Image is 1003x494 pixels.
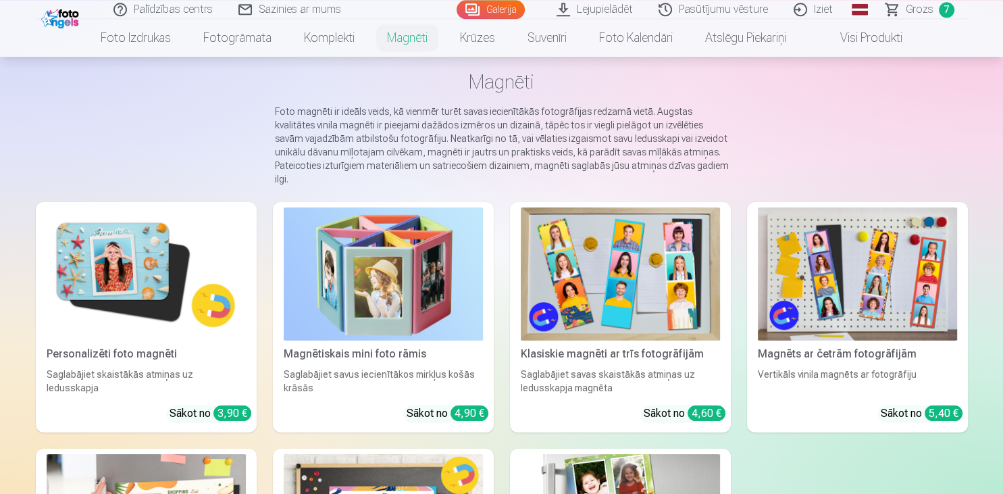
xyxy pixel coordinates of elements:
div: Saglabājiet savus iecienītākos mirkļus košās krāsās [278,368,488,395]
span: Grozs [906,1,933,18]
a: Magnēti [371,19,444,57]
div: 5,40 € [925,405,962,421]
div: Sākot no [407,405,488,422]
div: Sākot no [644,405,725,422]
img: /fa1 [41,5,82,28]
img: Personalizēti foto magnēti [47,207,246,341]
a: Magnēts ar četrām fotogrāfijāmMagnēts ar četrām fotogrāfijāmVertikāls vinila magnēts ar fotogrāfi... [747,202,968,433]
a: Klasiskie magnēti ar trīs fotogrāfijāmKlasiskie magnēti ar trīs fotogrāfijāmSaglabājiet savas ska... [510,202,731,433]
a: Fotogrāmata [187,19,288,57]
img: Magnētiskais mini foto rāmis [284,207,483,341]
div: Saglabājiet savas skaistākās atmiņas uz ledusskapja magnēta [515,368,725,395]
div: 4,60 € [688,405,725,421]
img: Klasiskie magnēti ar trīs fotogrāfijām [521,207,720,341]
div: Magnēts ar četrām fotogrāfijām [752,346,962,362]
a: Visi produkti [802,19,919,57]
div: Vertikāls vinila magnēts ar fotogrāfiju [752,368,962,395]
div: Klasiskie magnēti ar trīs fotogrāfijām [515,346,725,362]
a: Komplekti [288,19,371,57]
a: Foto kalendāri [583,19,689,57]
div: Saglabājiet skaistākās atmiņas uz ledusskapja [41,368,251,395]
div: 3,90 € [213,405,251,421]
img: Magnēts ar četrām fotogrāfijām [758,207,957,341]
span: 7 [939,2,954,18]
a: Personalizēti foto magnētiPersonalizēti foto magnētiSaglabājiet skaistākās atmiņas uz ledusskapja... [36,202,257,433]
div: Personalizēti foto magnēti [41,346,251,362]
a: Krūzes [444,19,511,57]
a: Suvenīri [511,19,583,57]
div: Magnētiskais mini foto rāmis [278,346,488,362]
h1: Magnēti [47,70,957,94]
div: 4,90 € [451,405,488,421]
div: Sākot no [881,405,962,422]
a: Foto izdrukas [84,19,187,57]
div: Sākot no [170,405,251,422]
a: Magnētiskais mini foto rāmisMagnētiskais mini foto rāmisSaglabājiet savus iecienītākos mirkļus ko... [273,202,494,433]
a: Atslēgu piekariņi [689,19,802,57]
p: Foto magnēti ir ideāls veids, kā vienmēr turēt savas iecienītākās fotogrāfijas redzamā vietā. Aug... [275,105,729,186]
